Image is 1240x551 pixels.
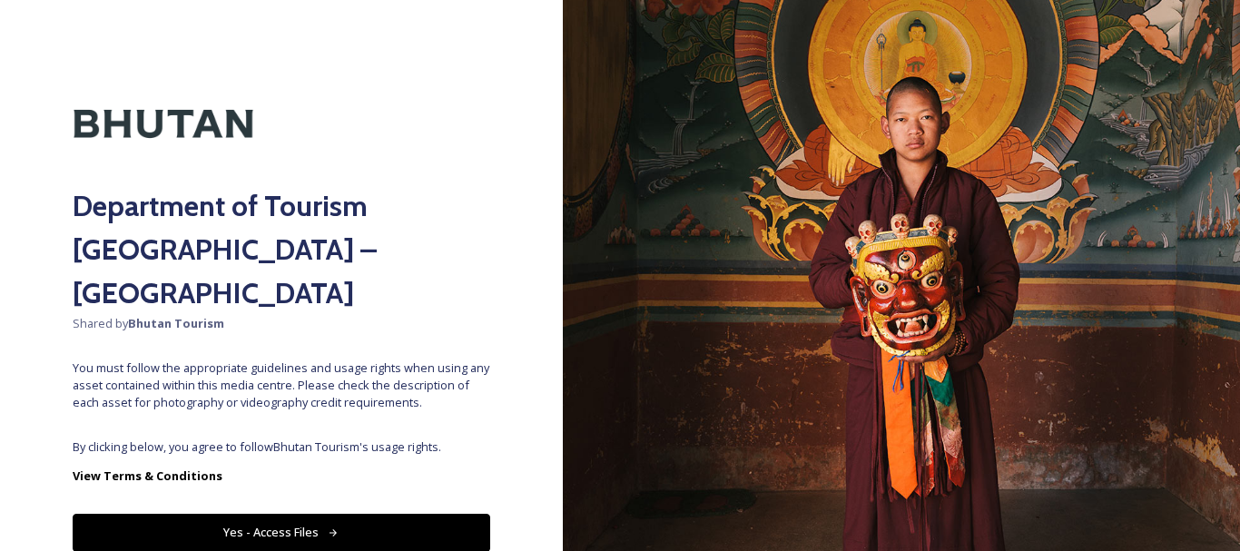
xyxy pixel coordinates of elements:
span: You must follow the appropriate guidelines and usage rights when using any asset contained within... [73,359,490,412]
strong: Bhutan Tourism [128,315,224,331]
button: Yes - Access Files [73,514,490,551]
span: Shared by [73,315,490,332]
span: By clicking below, you agree to follow Bhutan Tourism 's usage rights. [73,438,490,456]
strong: View Terms & Conditions [73,467,222,484]
a: View Terms & Conditions [73,465,490,487]
h2: Department of Tourism [GEOGRAPHIC_DATA] – [GEOGRAPHIC_DATA] [73,184,490,315]
img: Kingdom-of-Bhutan-Logo.png [73,73,254,175]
